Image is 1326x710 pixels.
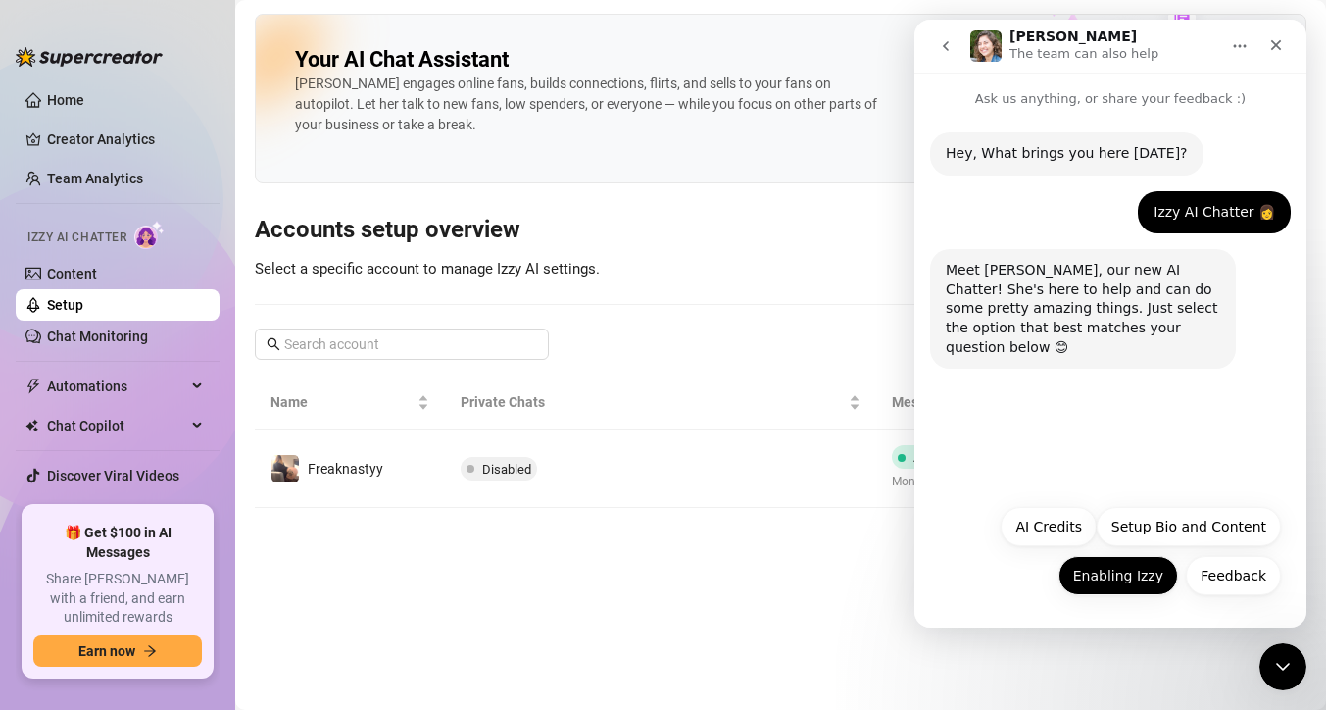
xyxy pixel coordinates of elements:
[47,329,148,344] a: Chat Monitoring
[461,391,844,413] span: Private Chats
[295,46,509,74] h2: Your AI Chat Assistant
[134,221,165,249] img: AI Chatter
[143,644,157,658] span: arrow-right
[47,92,84,108] a: Home
[267,337,280,351] span: search
[33,635,202,667] button: Earn nowarrow-right
[16,47,163,67] img: logo-BBDzfeDw.svg
[445,376,875,430] th: Private Chats
[33,524,202,562] span: 🎁 Get $100 in AI Messages
[255,215,1306,246] h3: Accounts setup overview
[295,74,883,135] div: [PERSON_NAME] engages online fans, builds connections, flirts, and sells to your fans on autopilo...
[25,419,38,432] img: Chat Copilot
[271,455,299,482] img: Freaknastyy
[270,391,414,413] span: Name
[913,450,948,465] span: Active
[27,228,126,247] span: Izzy AI Chatter
[255,260,600,278] span: Select a specific account to manage Izzy AI settings.
[47,371,186,402] span: Automations
[284,333,521,355] input: Search account
[308,461,383,477] span: Freaknastyy
[876,376,1163,430] th: Message Online Fans
[25,379,41,394] span: thunderbolt
[47,410,186,441] span: Chat Copilot
[47,297,83,313] a: Setup
[255,376,445,430] th: Name
[892,473,1098,491] span: Mon, Tue, Wed, Thu, Fri, Sat, Sun all day
[914,20,1306,628] iframe: Intercom live chat
[78,643,135,659] span: Earn now
[47,468,179,483] a: Discover Viral Videos
[482,462,531,477] span: Disabled
[47,124,204,155] a: Creator Analytics
[47,266,97,281] a: Content
[33,570,202,628] span: Share [PERSON_NAME] with a friend, and earn unlimited rewards
[47,171,143,186] a: Team Analytics
[1259,643,1306,690] iframe: Intercom live chat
